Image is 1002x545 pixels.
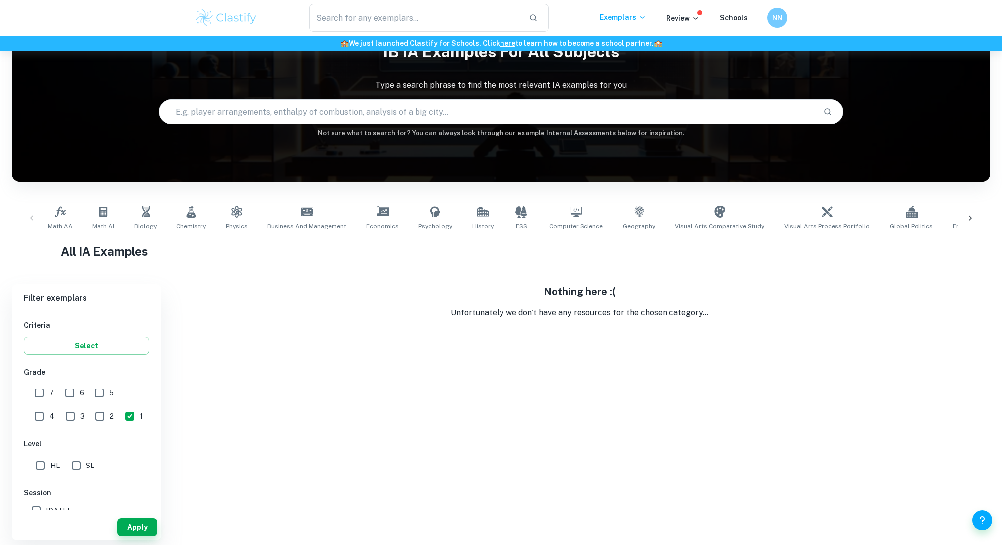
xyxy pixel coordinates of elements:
[819,103,836,120] button: Search
[24,367,149,378] h6: Grade
[666,13,700,24] p: Review
[140,411,143,422] span: 1
[267,222,346,231] span: Business and Management
[169,307,990,319] p: Unfortunately we don't have any resources for the chosen category...
[176,222,206,231] span: Chemistry
[675,222,764,231] span: Visual Arts Comparative Study
[24,320,149,331] h6: Criteria
[169,284,990,299] h5: Nothing here :(
[767,8,787,28] button: NN
[516,222,527,231] span: ESS
[654,39,662,47] span: 🏫
[972,510,992,530] button: Help and Feedback
[772,12,783,23] h6: NN
[159,98,815,126] input: E.g. player arrangements, enthalpy of combustion, analysis of a big city...
[309,4,521,32] input: Search for any exemplars...
[2,38,1000,49] h6: We just launched Clastify for Schools. Click to learn how to become a school partner.
[49,411,54,422] span: 4
[549,222,603,231] span: Computer Science
[61,242,941,260] h1: All IA Examples
[92,222,114,231] span: Math AI
[226,222,248,231] span: Physics
[623,222,655,231] span: Geography
[195,8,258,28] img: Clastify logo
[46,505,69,516] span: [DATE]
[12,284,161,312] h6: Filter exemplars
[49,388,54,398] span: 7
[86,460,94,471] span: SL
[600,12,646,23] p: Exemplars
[80,388,84,398] span: 6
[418,222,452,231] span: Psychology
[117,518,157,536] button: Apply
[24,487,149,498] h6: Session
[110,411,114,422] span: 2
[472,222,494,231] span: History
[890,222,933,231] span: Global Politics
[80,411,84,422] span: 3
[500,39,515,47] a: here
[48,222,73,231] span: Math AA
[109,388,114,398] span: 5
[134,222,157,231] span: Biology
[12,36,990,68] h1: IB IA examples for all subjects
[340,39,349,47] span: 🏫
[784,222,870,231] span: Visual Arts Process Portfolio
[50,460,60,471] span: HL
[720,14,748,22] a: Schools
[12,79,990,91] p: Type a search phrase to find the most relevant IA examples for you
[24,337,149,355] button: Select
[12,128,990,138] h6: Not sure what to search for? You can always look through our example Internal Assessments below f...
[24,438,149,449] h6: Level
[366,222,399,231] span: Economics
